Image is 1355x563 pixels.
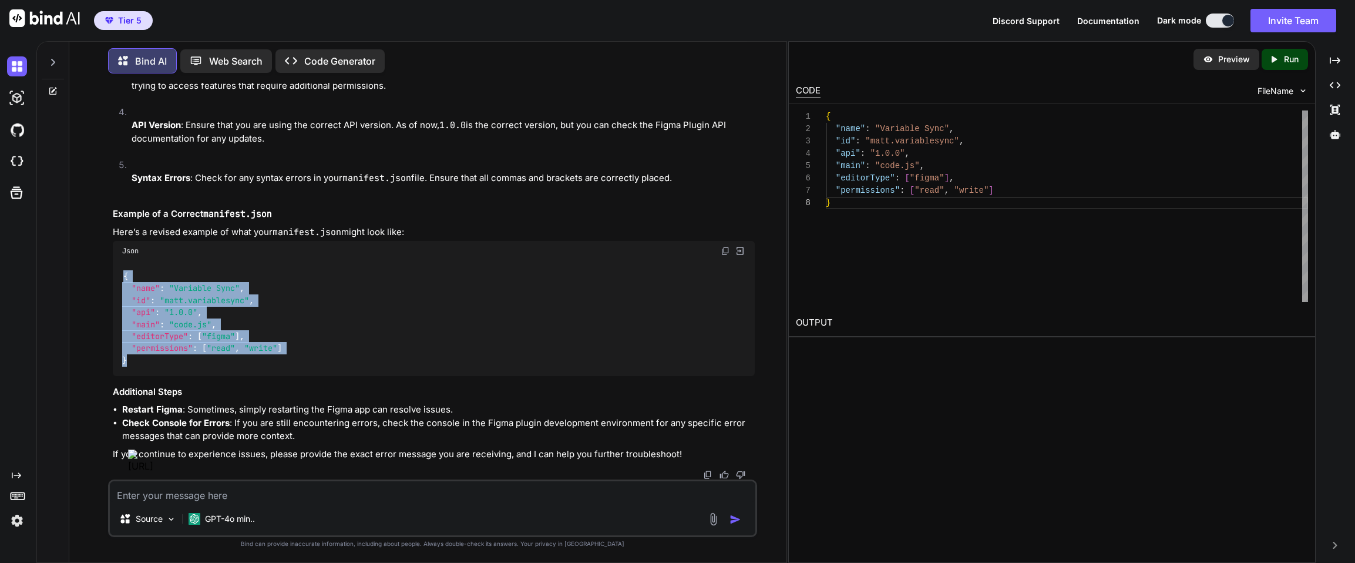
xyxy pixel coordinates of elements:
[796,110,811,123] div: 1
[118,15,142,26] span: Tier 5
[949,173,954,183] span: ,
[895,173,900,183] span: :
[826,198,831,207] span: }
[244,343,277,354] span: "write"
[836,124,865,133] span: "name"
[169,319,211,330] span: "code.js"
[197,331,202,341] span: [
[240,331,244,341] span: ,
[235,331,240,341] span: ]
[122,417,230,428] strong: Check Console for Errors
[113,207,755,221] h3: Example of a Correct
[113,226,755,239] p: Here’s a revised example of what your might look like:
[988,186,993,195] span: ]
[836,149,860,158] span: "api"
[132,343,193,354] span: "permissions"
[920,161,924,170] span: ,
[132,119,755,145] p: : Ensure that you are using the correct API version. As of now, is the correct version, but you c...
[736,470,745,480] img: dislike
[721,246,730,256] img: copy
[132,307,155,318] span: "api"
[304,54,375,68] p: Code Generator
[273,226,341,238] code: manifest.json
[240,283,244,294] span: ,
[249,295,254,306] span: ,
[944,186,949,195] span: ,
[169,283,240,294] span: "Variable Sync"
[113,386,755,399] h3: Additional Steps
[954,186,988,195] span: "write"
[993,15,1060,27] button: Discord Support
[132,331,188,341] span: "editorType"
[865,124,870,133] span: :
[132,319,160,330] span: "main"
[197,307,202,318] span: ,
[235,343,240,354] span: ,
[855,136,860,146] span: :
[132,119,181,130] strong: API Version
[796,185,811,197] div: 7
[203,208,272,220] code: manifest.json
[789,309,1315,337] h2: OUTPUT
[703,470,712,480] img: copy
[1284,53,1299,65] p: Run
[1077,16,1139,26] span: Documentation
[865,161,870,170] span: :
[209,54,263,68] p: Web Search
[959,136,964,146] span: ,
[202,331,235,341] span: "figma"
[993,16,1060,26] span: Discord Support
[160,295,249,306] span: "matt.variablesync"
[796,123,811,135] div: 2
[836,173,895,183] span: "editorType"
[900,186,905,195] span: :
[132,295,150,306] span: "id"
[207,343,235,354] span: "read"
[836,161,865,170] span: "main"
[729,514,741,525] img: icon
[836,186,900,195] span: "permissions"
[875,124,949,133] span: "Variable Sync"
[164,307,197,318] span: "1.0.0"
[135,54,167,68] p: Bind AI
[707,512,720,526] img: attachment
[1298,86,1308,96] img: chevron down
[122,417,755,443] li: : If you are still encountering errors, check the console in the Figma plugin development environ...
[796,148,811,160] div: 4
[277,343,282,354] span: ]
[155,307,160,318] span: :
[128,450,153,473] button: [URL]
[160,319,164,330] span: :
[1077,15,1139,27] button: Documentation
[132,172,190,183] strong: Syntax Errors
[123,271,128,281] span: {
[1157,15,1201,26] span: Dark mode
[342,172,411,184] code: manifest.json
[905,173,909,183] span: [
[7,88,27,108] img: darkAi-studio
[122,403,755,417] li: : Sometimes, simply restarting the Figma app can resolve issues.
[189,513,200,525] img: GPT-4o mini
[193,343,197,354] span: :
[7,120,27,140] img: githubDark
[128,450,153,459] img: icon-4ce3ab2c.png
[7,511,27,531] img: settings
[796,160,811,172] div: 5
[944,173,949,183] span: ]
[166,514,176,524] img: Pick Models
[122,246,139,256] span: Json
[865,136,959,146] span: "matt.variablesync"
[108,539,757,548] p: Bind can provide inaccurate information, including about people. Always double-check its answers....
[836,136,856,146] span: "id"
[7,56,27,76] img: darkChat
[796,172,811,185] div: 6
[796,197,811,209] div: 8
[160,283,164,294] span: :
[202,343,207,354] span: [
[914,186,944,195] span: "read"
[905,149,909,158] span: ,
[870,149,905,158] span: "1.0.0"
[136,513,163,525] p: Source
[128,460,153,472] span: [URL]
[439,119,466,131] code: 1.0.0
